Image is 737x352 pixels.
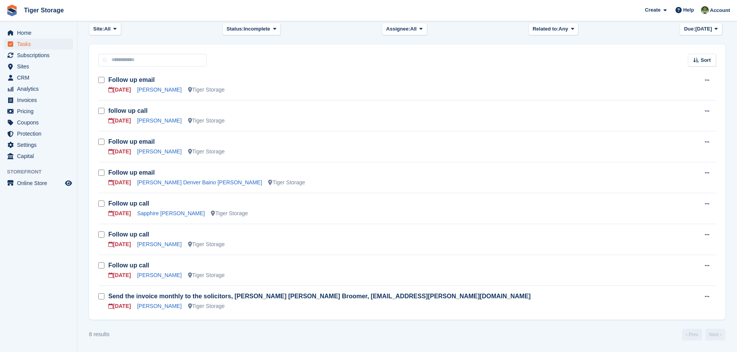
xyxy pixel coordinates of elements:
[682,329,702,340] a: Previous
[17,106,63,117] span: Pricing
[680,23,722,36] button: Due: [DATE]
[104,25,111,33] span: All
[645,6,660,14] span: Create
[137,117,181,124] a: [PERSON_NAME]
[108,231,149,238] a: Follow up call
[17,151,63,162] span: Capital
[695,25,712,33] span: [DATE]
[108,240,131,248] div: [DATE]
[710,7,730,14] span: Account
[382,23,427,36] button: Assignee: All
[4,128,73,139] a: menu
[211,209,248,218] div: Tiger Storage
[17,128,63,139] span: Protection
[108,138,155,145] a: Follow up email
[222,23,280,36] button: Status: Incomplete
[17,61,63,72] span: Sites
[4,95,73,105] a: menu
[4,27,73,38] a: menu
[244,25,270,33] span: Incomplete
[108,262,149,269] a: Follow up call
[188,240,225,248] div: Tiger Storage
[108,169,155,176] a: Follow up email
[17,39,63,49] span: Tasks
[108,271,131,279] div: [DATE]
[108,293,531,299] a: Send the invoice monthly to the solicitors, [PERSON_NAME] [PERSON_NAME] Broomer, [EMAIL_ADDRESS][...
[17,83,63,94] span: Analytics
[681,329,727,340] nav: Page
[21,4,67,17] a: Tiger Storage
[89,23,121,36] button: Site: All
[137,179,262,185] a: [PERSON_NAME] Denver Baino [PERSON_NAME]
[17,95,63,105] span: Invoices
[4,61,73,72] a: menu
[17,117,63,128] span: Coupons
[17,50,63,61] span: Subscriptions
[108,107,147,114] a: follow up call
[108,148,131,156] div: [DATE]
[410,25,417,33] span: All
[227,25,244,33] span: Status:
[701,6,709,14] img: Matthew Ellwood
[108,77,155,83] a: Follow up email
[7,168,77,176] span: Storefront
[108,179,131,187] div: [DATE]
[4,50,73,61] a: menu
[137,241,181,247] a: [PERSON_NAME]
[17,178,63,189] span: Online Store
[683,6,694,14] span: Help
[108,200,149,207] a: Follow up call
[188,117,225,125] div: Tiger Storage
[4,117,73,128] a: menu
[137,272,181,278] a: [PERSON_NAME]
[4,39,73,49] a: menu
[17,27,63,38] span: Home
[533,25,559,33] span: Related to:
[137,87,181,93] a: [PERSON_NAME]
[188,148,225,156] div: Tiger Storage
[89,330,109,338] div: 8 results
[4,178,73,189] a: menu
[386,25,410,33] span: Assignee:
[188,302,225,310] div: Tiger Storage
[188,86,225,94] div: Tiger Storage
[4,83,73,94] a: menu
[137,210,205,216] a: Sapphire [PERSON_NAME]
[705,329,725,340] a: Next
[701,56,711,64] span: Sort
[93,25,104,33] span: Site:
[4,139,73,150] a: menu
[108,117,131,125] div: [DATE]
[684,25,695,33] span: Due:
[528,23,578,36] button: Related to: Any
[64,179,73,188] a: Preview store
[6,5,18,16] img: stora-icon-8386f47178a22dfd0bd8f6a31ec36ba5ce8667c1dd55bd0f319d3a0aa187defe.svg
[17,139,63,150] span: Settings
[108,86,131,94] div: [DATE]
[268,179,305,187] div: Tiger Storage
[137,303,181,309] a: [PERSON_NAME]
[4,151,73,162] a: menu
[137,148,181,155] a: [PERSON_NAME]
[17,72,63,83] span: CRM
[4,106,73,117] a: menu
[188,271,225,279] div: Tiger Storage
[4,72,73,83] a: menu
[108,209,131,218] div: [DATE]
[559,25,568,33] span: Any
[108,302,131,310] div: [DATE]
